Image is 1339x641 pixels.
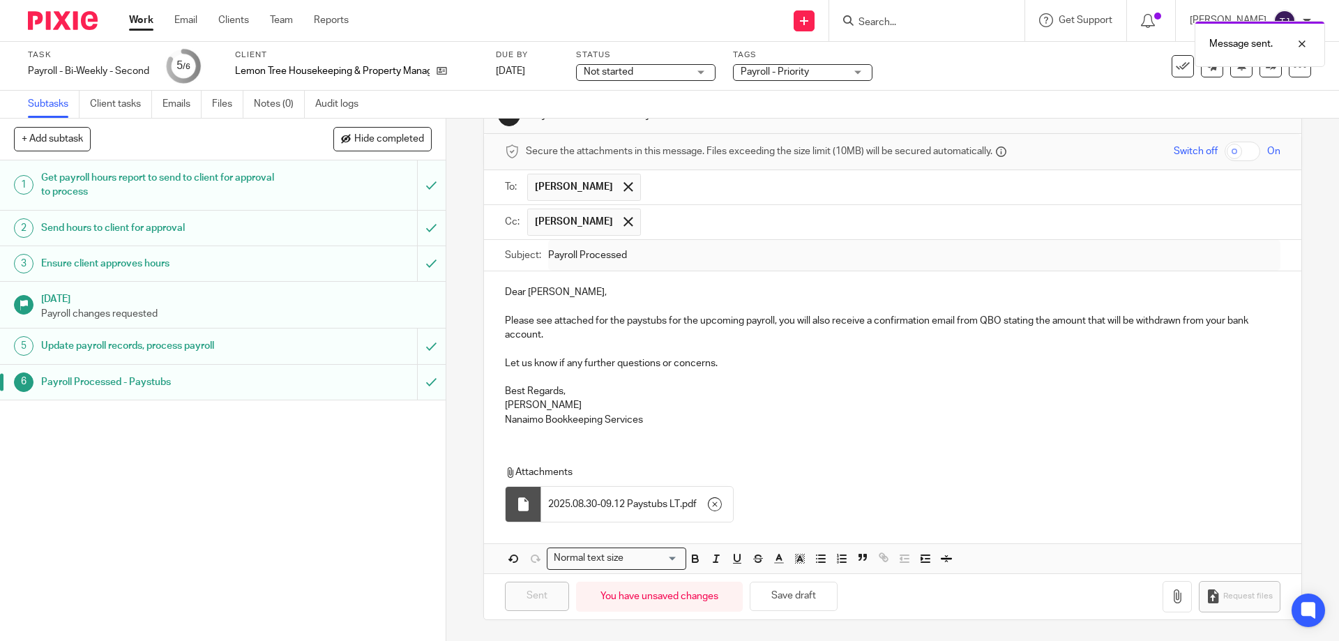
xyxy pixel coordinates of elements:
[496,50,559,61] label: Due by
[535,215,613,229] span: [PERSON_NAME]
[28,11,98,30] img: Pixie
[28,91,80,118] a: Subtasks
[176,58,190,74] div: 5
[28,64,149,78] div: Payroll - Bi-Weekly - Second
[1209,37,1273,51] p: Message sent.
[333,127,432,151] button: Hide completed
[505,248,541,262] label: Subject:
[1267,144,1280,158] span: On
[14,372,33,392] div: 6
[41,335,282,356] h1: Update payroll records, process payroll
[505,398,1280,412] p: [PERSON_NAME]
[14,254,33,273] div: 3
[315,91,369,118] a: Audit logs
[505,582,569,612] input: Sent
[505,465,1254,479] p: Attachments
[584,67,633,77] span: Not started
[628,551,678,566] input: Search for option
[505,413,1280,427] p: Nanaimo Bookkeeping Services
[505,180,520,194] label: To:
[548,497,680,511] span: 2025.08.30-09.12 Paystubs LT
[14,127,91,151] button: + Add subtask
[550,551,626,566] span: Normal text size
[505,285,1280,299] p: Dear [PERSON_NAME],
[505,356,1280,370] p: Let us know if any further questions or concerns.
[1223,591,1273,602] span: Request files
[129,13,153,27] a: Work
[682,497,697,511] span: pdf
[535,180,613,194] span: [PERSON_NAME]
[541,487,733,522] div: .
[741,67,809,77] span: Payroll - Priority
[576,50,716,61] label: Status
[547,548,686,569] div: Search for option
[505,314,1280,342] p: Please see attached for the paystubs for the upcoming payroll, you will also receive a confirmati...
[314,13,349,27] a: Reports
[162,91,202,118] a: Emails
[14,336,33,356] div: 5
[41,372,282,393] h1: Payroll Processed - Paystubs
[254,91,305,118] a: Notes (0)
[14,175,33,195] div: 1
[41,167,282,203] h1: Get payroll hours report to send to client for approval to process
[235,64,430,78] p: Lemon Tree Housekeeping & Property Management
[505,215,520,229] label: Cc:
[41,253,282,274] h1: Ensure client approves hours
[90,91,152,118] a: Client tasks
[183,63,190,70] small: /6
[1174,144,1218,158] span: Switch off
[28,50,149,61] label: Task
[576,582,743,612] div: You have unsaved changes
[270,13,293,27] a: Team
[496,66,525,76] span: [DATE]
[41,307,432,321] p: Payroll changes requested
[14,218,33,238] div: 2
[212,91,243,118] a: Files
[218,13,249,27] a: Clients
[41,289,432,306] h1: [DATE]
[235,50,478,61] label: Client
[41,218,282,239] h1: Send hours to client for approval
[1273,10,1296,32] img: svg%3E
[354,134,424,145] span: Hide completed
[750,582,838,612] button: Save draft
[526,144,992,158] span: Secure the attachments in this message. Files exceeding the size limit (10MB) will be secured aut...
[174,13,197,27] a: Email
[1199,581,1280,612] button: Request files
[505,384,1280,398] p: Best Regards,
